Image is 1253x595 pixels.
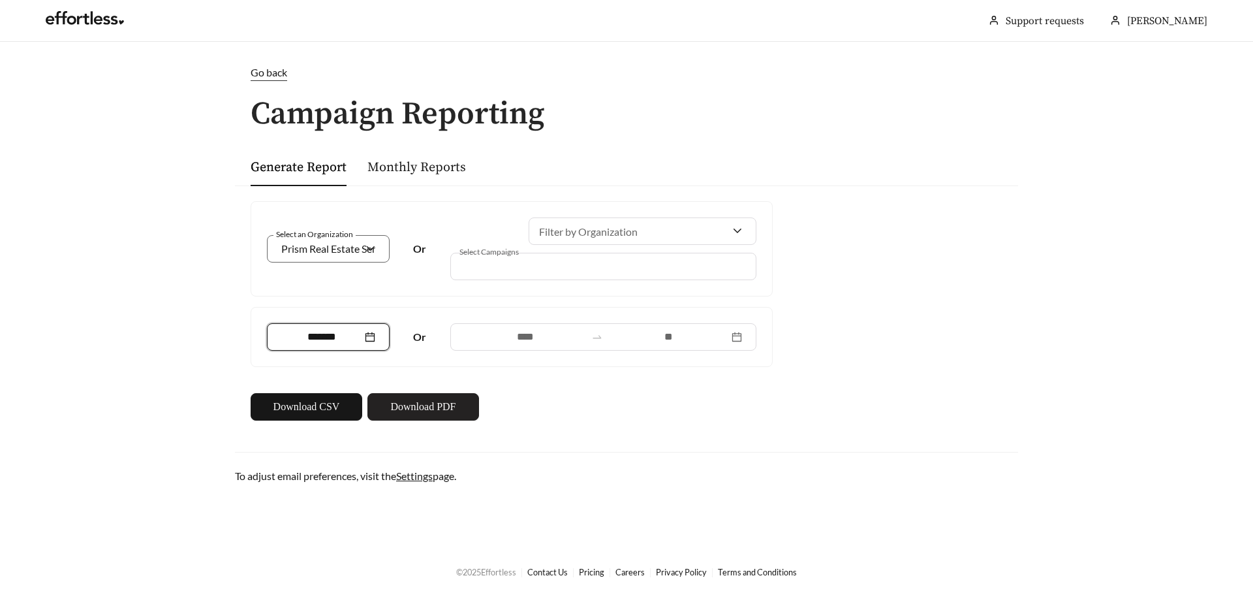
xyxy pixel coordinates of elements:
button: Download PDF [367,393,479,421]
a: Contact Us [527,567,568,577]
a: Monthly Reports [367,159,466,176]
a: Settings [396,470,433,482]
span: To adjust email preferences, visit the page. [235,470,456,482]
button: Download CSV [251,393,362,421]
span: Prism Real Estate Services, LLC [281,242,419,255]
strong: Or [413,330,426,343]
a: Pricing [579,567,604,577]
a: Go back [235,65,1018,81]
a: Terms and Conditions [718,567,797,577]
strong: Or [413,242,426,255]
span: Download CSV [273,399,340,415]
span: swap-right [591,331,603,343]
span: [PERSON_NAME] [1127,14,1207,27]
a: Generate Report [251,159,347,176]
a: Careers [615,567,645,577]
span: to [591,331,603,343]
a: Support requests [1006,14,1084,27]
span: Go back [251,66,287,78]
h1: Campaign Reporting [235,97,1018,132]
span: © 2025 Effortless [456,567,516,577]
span: Download PDF [390,399,456,415]
a: Privacy Policy [656,567,707,577]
